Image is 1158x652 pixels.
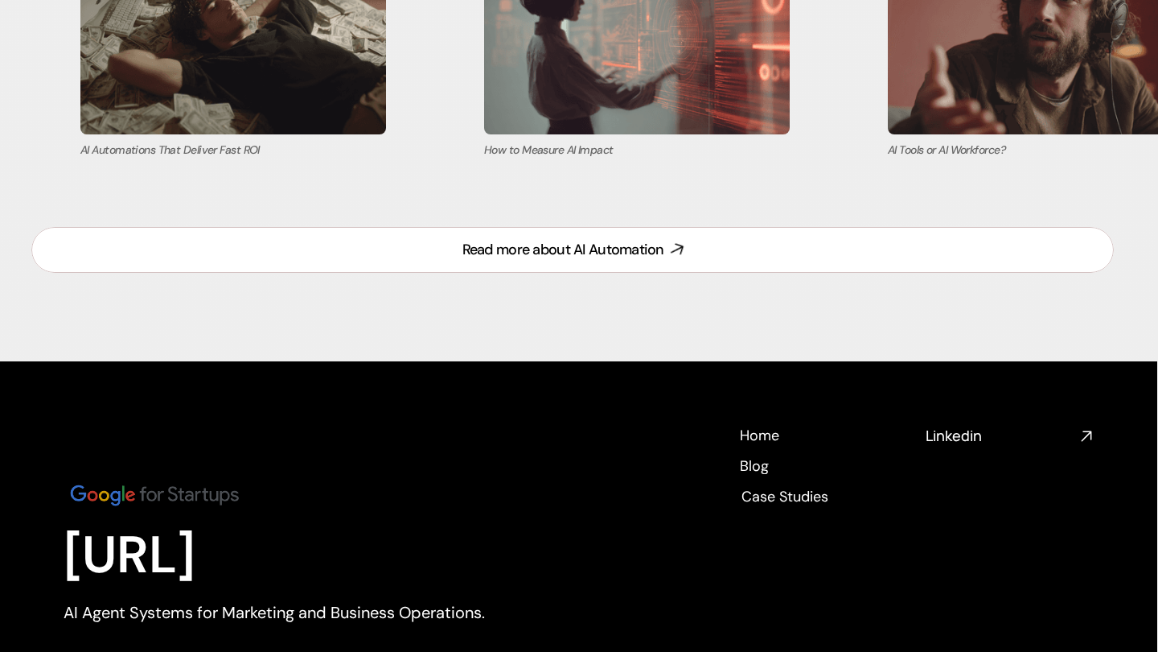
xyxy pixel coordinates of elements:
a: Case Studies [739,487,830,505]
a: Home [739,426,780,444]
nav: Footer navigation [739,426,906,505]
a: Read more about AI Automation [31,227,1114,273]
h4: Linkedin [926,426,1074,446]
p: Home [740,426,779,446]
p: [URL] [64,525,506,587]
nav: Social media links [926,426,1093,446]
p: Case Studies [741,487,828,507]
a: Linkedin [926,426,1093,446]
a: Blog [739,456,769,474]
div: Read more about AI Automation [462,240,664,260]
p: AI Agent Systems for Marketing and Business Operations. [64,601,506,624]
p: How to Measure AI Impact [484,142,790,159]
p: Blog [740,456,769,477]
p: AI Automations That Deliver Fast ROI [80,142,386,159]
